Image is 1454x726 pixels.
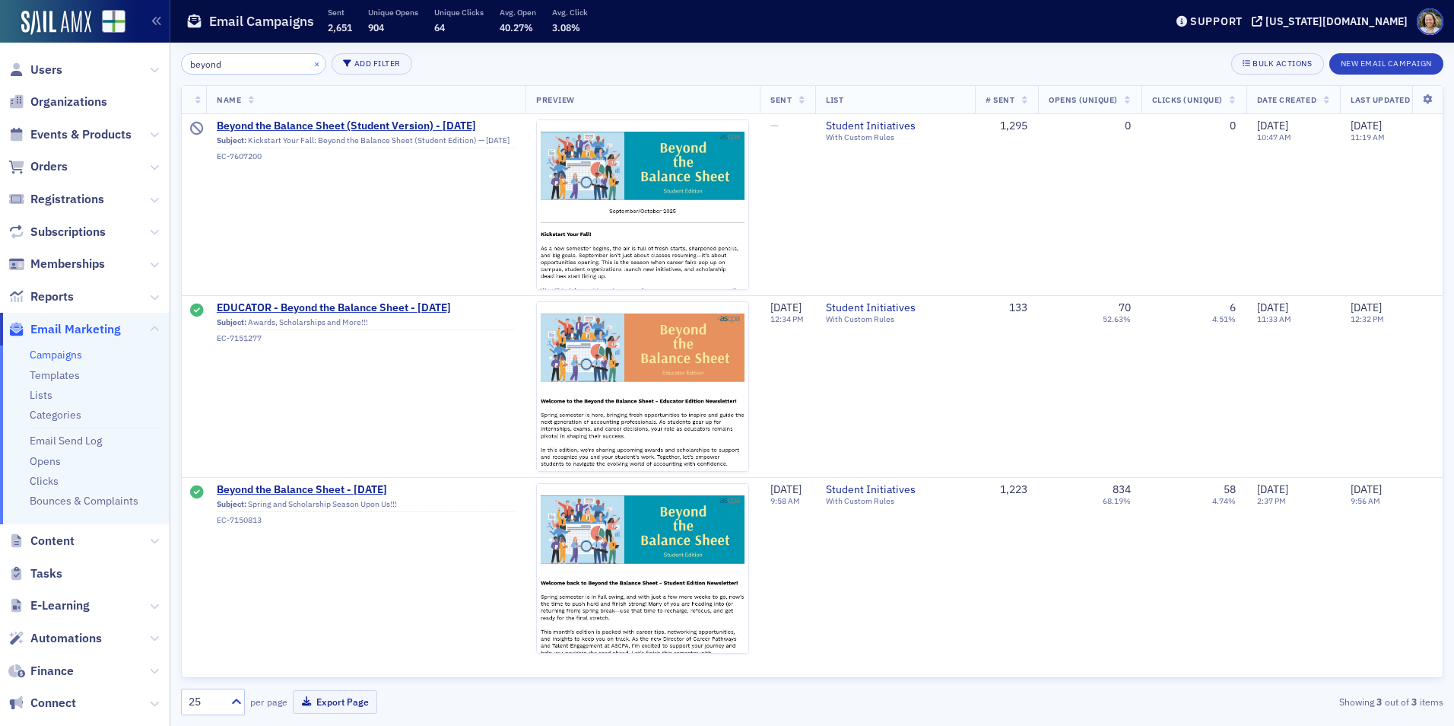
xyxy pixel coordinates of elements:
div: 6 [1230,301,1236,315]
a: View Homepage [91,10,125,36]
a: Email Marketing [8,321,121,338]
button: × [310,56,324,70]
div: EC-7151277 [217,333,515,343]
button: New Email Campaign [1329,53,1443,75]
span: Reports [30,288,74,305]
div: 25 [189,694,222,710]
span: [DATE] [1351,482,1382,496]
span: List [826,94,843,105]
span: EDUCATOR - Beyond the Balance Sheet - [DATE] [217,301,515,315]
a: Lists [30,388,52,402]
span: Tasks [30,565,62,582]
img: SailAMX [102,10,125,33]
div: Cancelled [190,122,204,137]
time: 12:32 PM [1351,314,1384,324]
a: Student Initiatives [826,301,964,315]
time: 11:19 AM [1351,132,1385,142]
span: Subscriptions [30,224,106,240]
span: Connect [30,695,76,712]
div: EC-7607200 [217,151,515,161]
span: Subject: [217,499,246,509]
input: Search… [181,53,326,75]
img: SailAMX [21,11,91,35]
time: 2:37 PM [1257,495,1286,506]
span: [DATE] [1257,482,1288,496]
a: E-Learning [8,597,90,614]
div: 1,223 [986,483,1027,497]
p: Sent [328,7,352,18]
span: Profile [1417,8,1443,35]
span: Events & Products [30,126,132,143]
div: Spring and Scholarship Season Upon Us!!! [217,499,515,513]
label: per page [250,695,287,708]
span: [DATE] [770,301,802,314]
span: Registrations [30,191,104,208]
button: Bulk Actions [1231,53,1323,75]
span: Opens (Unique) [1049,94,1117,105]
p: Unique Opens [368,7,418,18]
span: Clicks (Unique) [1152,94,1223,105]
span: 2,651 [328,21,352,33]
p: Avg. Open [500,7,536,18]
div: With Custom Rules [826,132,964,142]
div: Support [1190,14,1243,28]
span: Subject: [217,135,246,145]
span: Email Marketing [30,321,121,338]
a: Registrations [8,191,104,208]
span: — [770,119,779,132]
span: [DATE] [770,482,802,496]
a: Events & Products [8,126,132,143]
a: Orders [8,158,68,175]
div: Sent [190,304,204,319]
span: # Sent [986,94,1014,105]
div: [US_STATE][DOMAIN_NAME] [1265,14,1408,28]
a: Beyond the Balance Sheet - [DATE] [217,483,515,497]
p: Unique Clicks [434,7,484,18]
time: 12:34 PM [770,314,804,324]
div: 133 [986,301,1027,315]
div: 70 [1119,301,1131,315]
a: Templates [30,368,80,382]
span: Last Updated [1351,94,1410,105]
h1: Email Campaigns [209,12,314,30]
time: 9:56 AM [1351,495,1380,506]
div: Showing out of items [1033,695,1443,708]
div: 58 [1224,483,1236,497]
div: 68.19% [1103,496,1131,506]
span: Student Initiatives [826,483,964,497]
a: Automations [8,630,102,647]
span: Finance [30,663,74,680]
time: 9:58 AM [770,495,800,506]
a: Tasks [8,565,62,582]
a: Bounces & Complaints [30,494,138,508]
span: Name [217,94,241,105]
a: Student Initiatives [826,119,964,133]
div: 1,295 [986,119,1027,133]
a: Memberships [8,256,105,272]
a: Beyond the Balance Sheet (Student Version) - [DATE] [217,119,515,133]
span: E-Learning [30,597,90,614]
span: Memberships [30,256,105,272]
div: Sent [190,486,204,501]
strong: 3 [1409,695,1420,708]
span: [DATE] [1257,301,1288,314]
span: Content [30,533,75,549]
a: Email Send Log [30,434,102,447]
div: 0 [1230,119,1236,133]
p: Avg. Click [552,7,588,18]
button: [US_STATE][DOMAIN_NAME] [1252,16,1413,27]
a: Subscriptions [8,224,106,240]
div: 0 [1125,119,1131,133]
div: With Custom Rules [826,314,964,324]
span: Subject: [217,317,246,327]
span: Preview [536,94,575,105]
div: Awards, Scholarships and More!!! [217,317,515,331]
span: [DATE] [1257,119,1288,132]
div: 4.51% [1212,314,1236,324]
span: Orders [30,158,68,175]
span: Users [30,62,62,78]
